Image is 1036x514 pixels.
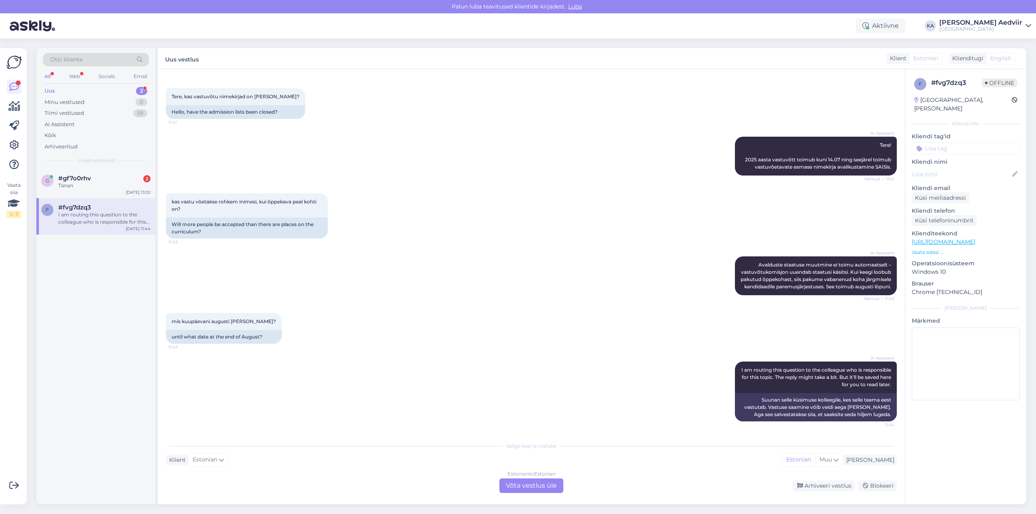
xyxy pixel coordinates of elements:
div: until what date at the end of August? [166,330,282,344]
div: [PERSON_NAME] Aedviir [939,19,1022,26]
div: 2 / 3 [6,211,21,218]
span: Tere, kas vastuvõtu nimekirjad on [PERSON_NAME]? [172,93,299,99]
div: All [43,71,52,82]
span: 11:43 [168,239,199,245]
div: Uus [45,87,55,95]
span: 11:41 [168,119,199,125]
input: Lisa tag [912,142,1020,154]
div: Estonian to Estonian [507,470,556,478]
p: Kliendi tag'id [912,132,1020,141]
div: Klient [166,456,186,464]
p: Chrome [TECHNICAL_ID] [912,288,1020,296]
span: AI Assistent [864,250,894,256]
div: 59 [133,109,147,117]
div: Tiimi vestlused [45,109,84,117]
span: Offline [982,78,1017,87]
div: Will more people be accepted than there are places on the curriculum? [166,218,328,239]
div: Minu vestlused [45,98,85,106]
div: 2 [143,175,151,182]
input: Lisa nimi [912,170,1011,179]
div: [GEOGRAPHIC_DATA], [PERSON_NAME] [914,96,1012,113]
div: Tänan [58,182,151,189]
div: [GEOGRAPHIC_DATA] [939,26,1022,32]
div: Klienditugi [949,54,983,63]
span: Nähtud ✓ 11:43 [864,296,894,302]
span: Luba [566,3,584,10]
div: Arhiveeritud [45,143,78,151]
div: Hello, have the admission lists been closed? [166,105,305,119]
span: Estonian [193,455,217,464]
div: Võta vestlus üle [499,478,563,493]
p: Kliendi email [912,184,1020,192]
label: Uus vestlus [165,53,199,64]
div: Socials [97,71,117,82]
div: 2 [136,87,147,95]
div: Arhiveeri vestlus [792,480,855,491]
div: Web [68,71,82,82]
span: Uued vestlused [77,157,115,164]
span: mis kuupäevani augusti [PERSON_NAME]? [172,318,276,324]
img: Askly Logo [6,55,22,70]
div: Blokeeri [858,480,897,491]
div: [PERSON_NAME] [912,305,1020,312]
span: Otsi kliente [50,55,83,64]
p: Klienditeekond [912,229,1020,238]
div: Aktiivne [856,19,905,33]
span: AI Assistent [864,130,894,136]
span: English [990,54,1011,63]
div: Email [132,71,149,82]
a: [URL][DOMAIN_NAME] [912,238,975,245]
div: [DATE] 13:32 [126,189,151,195]
div: I am routing this question to the colleague who is responsible for this topic. The reply might ta... [58,211,151,226]
div: Suunan selle küsimuse kolleegile, kes selle teema eest vastutab. Vastuse saamine võib veidi aega ... [735,393,897,421]
span: Muu [819,456,832,463]
span: Estonian [913,54,938,63]
p: Brauser [912,279,1020,288]
span: 11:43 [168,344,199,350]
p: Operatsioonisüsteem [912,259,1020,268]
p: Kliendi telefon [912,207,1020,215]
div: Valige keel ja vastake [166,442,897,450]
div: KA [925,20,936,32]
span: g [46,178,49,184]
div: [DATE] 11:44 [126,226,151,232]
p: Windows 10 [912,268,1020,276]
div: Estonian [782,454,815,466]
p: Kliendi nimi [912,158,1020,166]
span: I am routing this question to the colleague who is responsible for this topic. The reply might ta... [741,367,892,387]
span: AI Assistent [864,355,894,361]
span: kas vastu võetakse rohkem inimesi, kui õppekava peal kohti on? [172,199,318,212]
p: Märkmed [912,317,1020,325]
div: Kõik [45,131,56,140]
span: #gf7o0rhv [58,175,91,182]
span: Nähtud ✓ 11:41 [864,176,894,182]
span: 11:44 [864,422,894,428]
div: Klient [887,54,906,63]
span: #fvg7dzq3 [58,204,91,211]
div: Küsi telefoninumbrit [912,215,977,226]
div: Kliendi info [912,120,1020,127]
span: f [919,81,922,87]
a: [PERSON_NAME] Aedviir[GEOGRAPHIC_DATA] [939,19,1031,32]
span: f [46,207,49,213]
div: 0 [136,98,147,106]
div: [PERSON_NAME] [843,456,894,464]
div: Küsi meiliaadressi [912,192,969,203]
div: AI Assistent [45,121,74,129]
div: # fvg7dzq3 [931,78,982,88]
span: Avalduste staatuse muutmine ei toimu automaatselt – vastuvõtukomisjon uuendab staatusi käsitsi. K... [741,262,892,290]
p: Vaata edasi ... [912,249,1020,256]
div: Vaata siia [6,182,21,218]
